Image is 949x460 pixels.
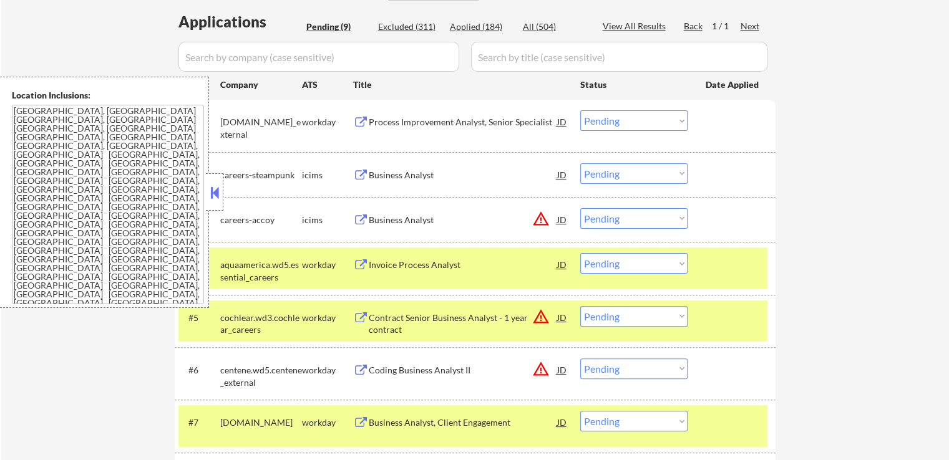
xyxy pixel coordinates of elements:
div: View All Results [603,20,669,32]
div: Coding Business Analyst II [369,364,557,376]
div: Title [353,79,568,91]
div: workday [302,259,353,271]
div: aquaamerica.wd5.essential_careers [220,259,302,283]
div: JD [556,110,568,133]
div: JD [556,358,568,381]
div: Invoice Process Analyst [369,259,557,271]
div: JD [556,306,568,328]
div: All (504) [523,21,585,33]
div: Applications [178,14,302,29]
div: [DOMAIN_NAME] [220,416,302,429]
div: careers-steampunk [220,169,302,181]
div: Back [684,20,704,32]
div: Applied (184) [450,21,512,33]
div: #5 [188,312,210,324]
div: Pending (9) [306,21,369,33]
div: #6 [188,364,210,376]
div: cochlear.wd3.cochlear_careers [220,312,302,336]
div: Process Improvement Analyst, Senior Specialist [369,116,557,128]
div: Date Applied [706,79,761,91]
div: icims [302,169,353,181]
div: Excluded (311) [378,21,440,33]
button: warning_amber [532,308,550,325]
div: JD [556,208,568,231]
div: Business Analyst [369,214,557,226]
div: Company [220,79,302,91]
div: workday [302,416,353,429]
div: workday [302,116,353,128]
div: Location Inclusions: [12,89,204,102]
div: centene.wd5.centene_external [220,364,302,388]
div: ATS [302,79,353,91]
input: Search by company (case sensitive) [178,42,459,72]
div: Business Analyst [369,169,557,181]
div: Contract Senior Business Analyst - 1 year contract [369,312,557,336]
div: #7 [188,416,210,429]
div: careers-accoy [220,214,302,226]
button: warning_amber [532,210,550,228]
div: Business Analyst, Client Engagement [369,416,557,429]
div: JD [556,253,568,276]
div: 1 / 1 [712,20,741,32]
div: workday [302,312,353,324]
div: Status [580,73,688,95]
input: Search by title (case sensitive) [471,42,767,72]
div: workday [302,364,353,376]
div: JD [556,411,568,433]
button: warning_amber [532,360,550,378]
div: JD [556,163,568,186]
div: [DOMAIN_NAME]_external [220,116,302,140]
div: Next [741,20,761,32]
div: icims [302,214,353,226]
